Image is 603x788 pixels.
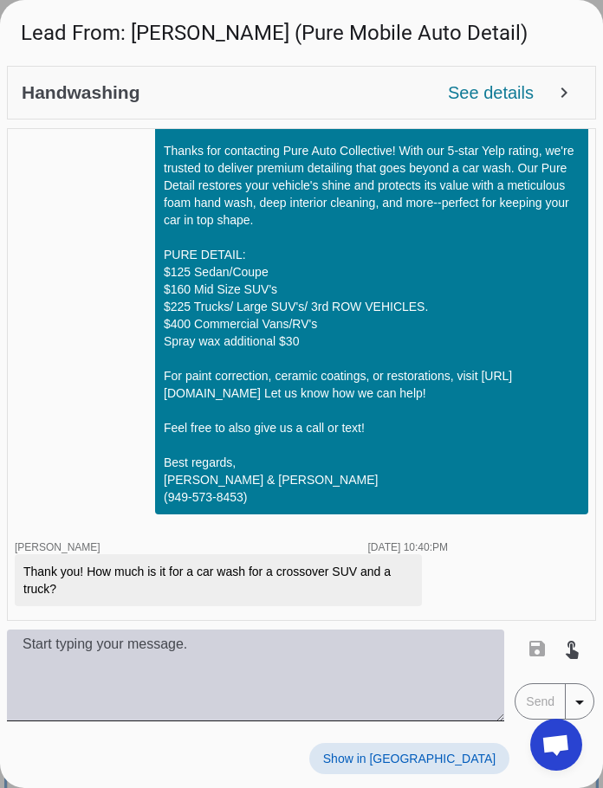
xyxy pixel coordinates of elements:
[164,107,580,506] div: Hi [PERSON_NAME], Thanks for contacting Pure Auto Collective! With our 5-star Yelp rating, we're ...
[530,719,582,771] div: Open chat
[323,752,496,765] span: Show in [GEOGRAPHIC_DATA]
[368,542,448,552] div: [DATE] 10:40:PM
[554,82,574,103] mat-icon: expand_more
[23,563,413,597] div: Thank you! How much is it for a car wash for a crossover SUV and a truck?
[309,743,509,774] button: Show in [GEOGRAPHIC_DATA]
[561,638,582,659] mat-icon: touch_app
[523,743,582,774] button: Close
[448,84,534,101] span: See details
[569,692,590,713] mat-icon: arrow_drop_down
[22,84,140,101] h2: Handwashing
[15,541,100,553] span: [PERSON_NAME]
